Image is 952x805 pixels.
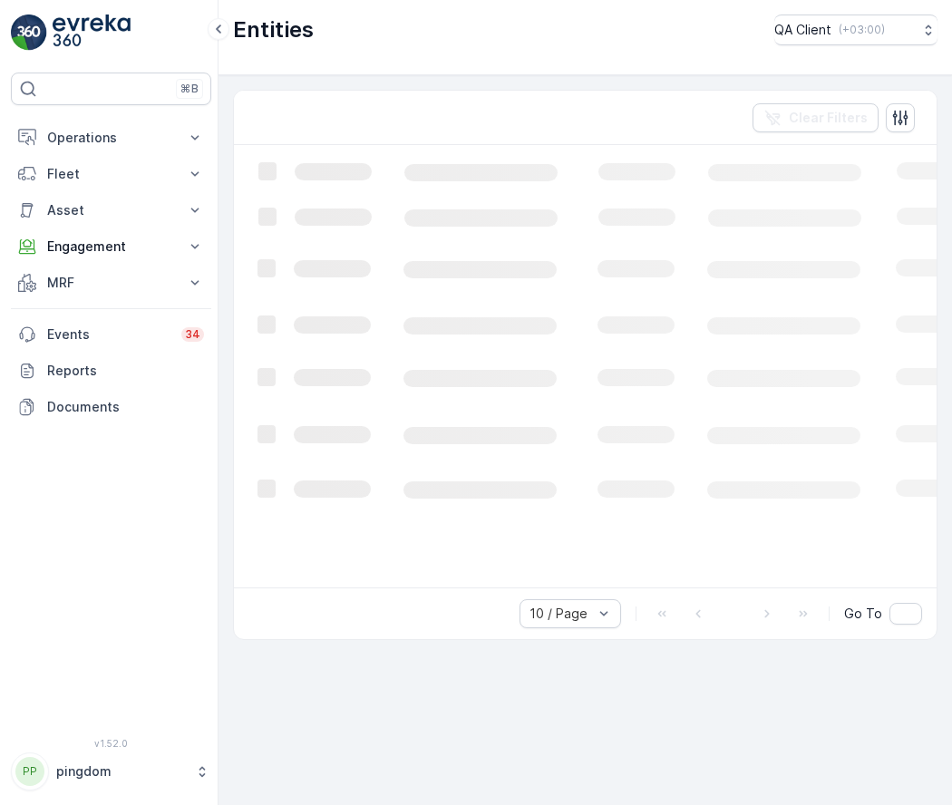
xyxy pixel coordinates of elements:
[11,752,211,790] button: PPpingdom
[15,757,44,786] div: PP
[47,201,175,219] p: Asset
[774,21,831,39] p: QA Client
[753,103,879,132] button: Clear Filters
[233,15,314,44] p: Entities
[53,15,131,51] img: logo_light-DOdMpM7g.png
[11,265,211,301] button: MRF
[11,156,211,192] button: Fleet
[844,605,882,623] span: Go To
[47,325,170,344] p: Events
[180,82,199,96] p: ⌘B
[47,129,175,147] p: Operations
[11,228,211,265] button: Engagement
[47,238,175,256] p: Engagement
[11,389,211,425] a: Documents
[839,23,885,37] p: ( +03:00 )
[11,353,211,389] a: Reports
[11,316,211,353] a: Events34
[56,762,186,781] p: pingdom
[11,15,47,51] img: logo
[47,362,204,380] p: Reports
[185,327,200,342] p: 34
[11,192,211,228] button: Asset
[789,109,868,127] p: Clear Filters
[47,398,204,416] p: Documents
[47,165,175,183] p: Fleet
[47,274,175,292] p: MRF
[11,120,211,156] button: Operations
[11,738,211,749] span: v 1.52.0
[774,15,937,45] button: QA Client(+03:00)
